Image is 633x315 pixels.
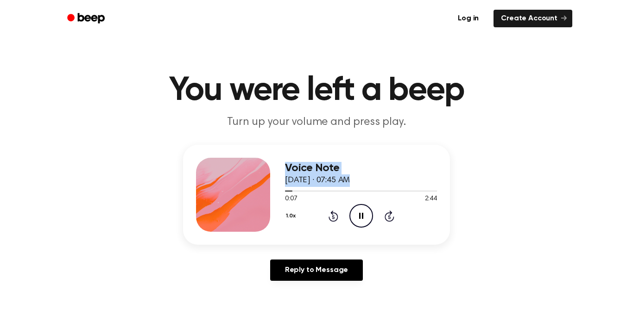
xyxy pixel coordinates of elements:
span: [DATE] · 07:45 AM [285,176,350,185]
h1: You were left a beep [79,74,554,107]
p: Turn up your volume and press play. [139,115,494,130]
a: Beep [61,10,113,28]
a: Log in [449,8,488,29]
a: Create Account [494,10,572,27]
button: 1.0x [285,208,299,224]
span: 2:44 [425,194,437,204]
span: 0:07 [285,194,297,204]
h3: Voice Note [285,162,437,174]
a: Reply to Message [270,259,363,281]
